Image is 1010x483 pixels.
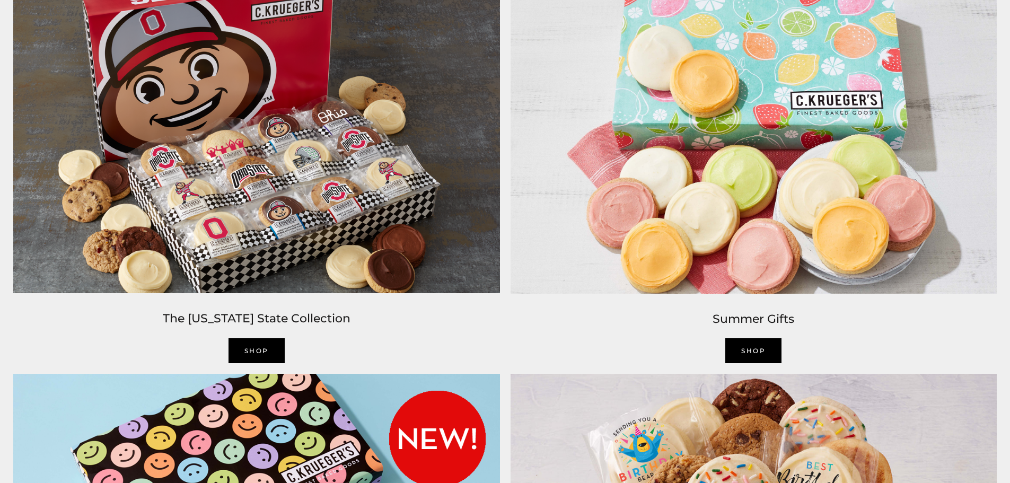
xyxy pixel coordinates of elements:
h2: Summer Gifts [511,310,997,329]
a: SHOP [229,338,285,363]
a: SHOP [725,338,781,363]
h2: The [US_STATE] State Collection [13,309,500,328]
